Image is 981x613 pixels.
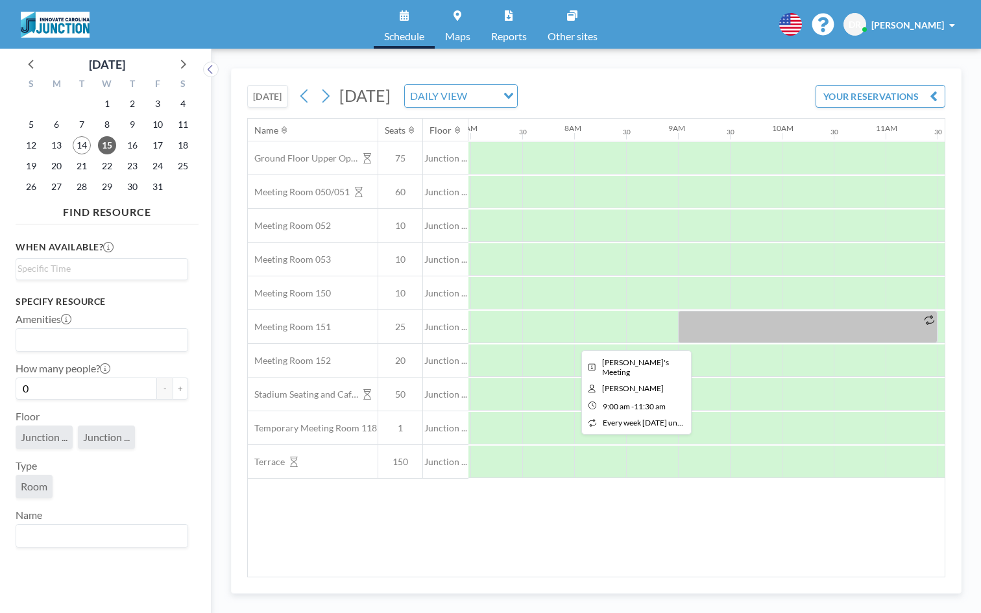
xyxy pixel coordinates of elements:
[248,220,331,232] span: Meeting Room 052
[73,115,91,134] span: Tuesday, October 7, 2025
[18,527,180,544] input: Search for option
[73,136,91,154] span: Tuesday, October 14, 2025
[247,85,288,108] button: [DATE]
[772,123,793,133] div: 10AM
[248,254,331,265] span: Meeting Room 053
[174,115,192,134] span: Saturday, October 11, 2025
[430,125,452,136] div: Floor
[548,31,598,42] span: Other sites
[123,178,141,196] span: Thursday, October 30, 2025
[173,378,188,400] button: +
[149,136,167,154] span: Friday, October 17, 2025
[602,383,664,393] span: Kennetha Davis
[378,287,422,299] span: 10
[174,95,192,113] span: Saturday, October 4, 2025
[248,321,331,333] span: Meeting Room 151
[18,261,180,276] input: Search for option
[98,115,116,134] span: Wednesday, October 8, 2025
[16,259,188,278] div: Search for option
[248,456,285,468] span: Terrace
[423,422,468,434] span: Junction ...
[73,157,91,175] span: Tuesday, October 21, 2025
[849,19,861,30] span: DR
[21,431,67,443] span: Junction ...
[378,254,422,265] span: 10
[22,157,40,175] span: Sunday, October 19, 2025
[95,77,120,93] div: W
[157,378,173,400] button: -
[519,128,527,136] div: 30
[149,95,167,113] span: Friday, October 3, 2025
[407,88,470,104] span: DAILY VIEW
[123,136,141,154] span: Thursday, October 16, 2025
[16,459,37,472] label: Type
[248,422,377,434] span: Temporary Meeting Room 118
[18,331,180,348] input: Search for option
[69,77,95,93] div: T
[21,480,47,492] span: Room
[423,355,468,367] span: Junction ...
[876,123,897,133] div: 11AM
[423,456,468,468] span: Junction ...
[378,389,422,400] span: 50
[623,128,631,136] div: 30
[123,157,141,175] span: Thursday, October 23, 2025
[83,431,130,443] span: Junction ...
[16,362,110,375] label: How many people?
[445,31,470,42] span: Maps
[603,418,710,427] span: every week [DATE] until [DATE]
[378,220,422,232] span: 10
[21,12,90,38] img: organization-logo
[47,178,66,196] span: Monday, October 27, 2025
[254,125,278,136] div: Name
[423,152,468,164] span: Junction ...
[149,157,167,175] span: Friday, October 24, 2025
[248,287,331,299] span: Meeting Room 150
[727,128,734,136] div: 30
[248,389,358,400] span: Stadium Seating and Cafe area
[423,220,468,232] span: Junction ...
[378,355,422,367] span: 20
[47,136,66,154] span: Monday, October 13, 2025
[19,77,44,93] div: S
[423,287,468,299] span: Junction ...
[16,329,188,351] div: Search for option
[339,86,391,105] span: [DATE]
[631,402,634,411] span: -
[16,509,42,522] label: Name
[149,178,167,196] span: Friday, October 31, 2025
[461,123,478,133] div: 7AM
[423,321,468,333] span: Junction ...
[816,85,945,108] button: YOUR RESERVATIONS
[378,422,422,434] span: 1
[564,123,581,133] div: 8AM
[405,85,517,107] div: Search for option
[98,95,116,113] span: Wednesday, October 1, 2025
[871,19,944,30] span: [PERSON_NAME]
[491,31,527,42] span: Reports
[248,186,350,198] span: Meeting Room 050/051
[170,77,195,93] div: S
[16,313,71,326] label: Amenities
[47,115,66,134] span: Monday, October 6, 2025
[73,178,91,196] span: Tuesday, October 28, 2025
[934,128,942,136] div: 30
[384,31,424,42] span: Schedule
[98,178,116,196] span: Wednesday, October 29, 2025
[119,77,145,93] div: T
[174,157,192,175] span: Saturday, October 25, 2025
[44,77,69,93] div: M
[98,157,116,175] span: Wednesday, October 22, 2025
[471,88,496,104] input: Search for option
[22,136,40,154] span: Sunday, October 12, 2025
[123,95,141,113] span: Thursday, October 2, 2025
[98,136,116,154] span: Wednesday, October 15, 2025
[603,402,630,411] span: 9:00 AM
[634,402,666,411] span: 11:30 AM
[123,115,141,134] span: Thursday, October 9, 2025
[378,456,422,468] span: 150
[248,152,358,164] span: Ground Floor Upper Open Area
[22,115,40,134] span: Sunday, October 5, 2025
[668,123,685,133] div: 9AM
[47,157,66,175] span: Monday, October 20, 2025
